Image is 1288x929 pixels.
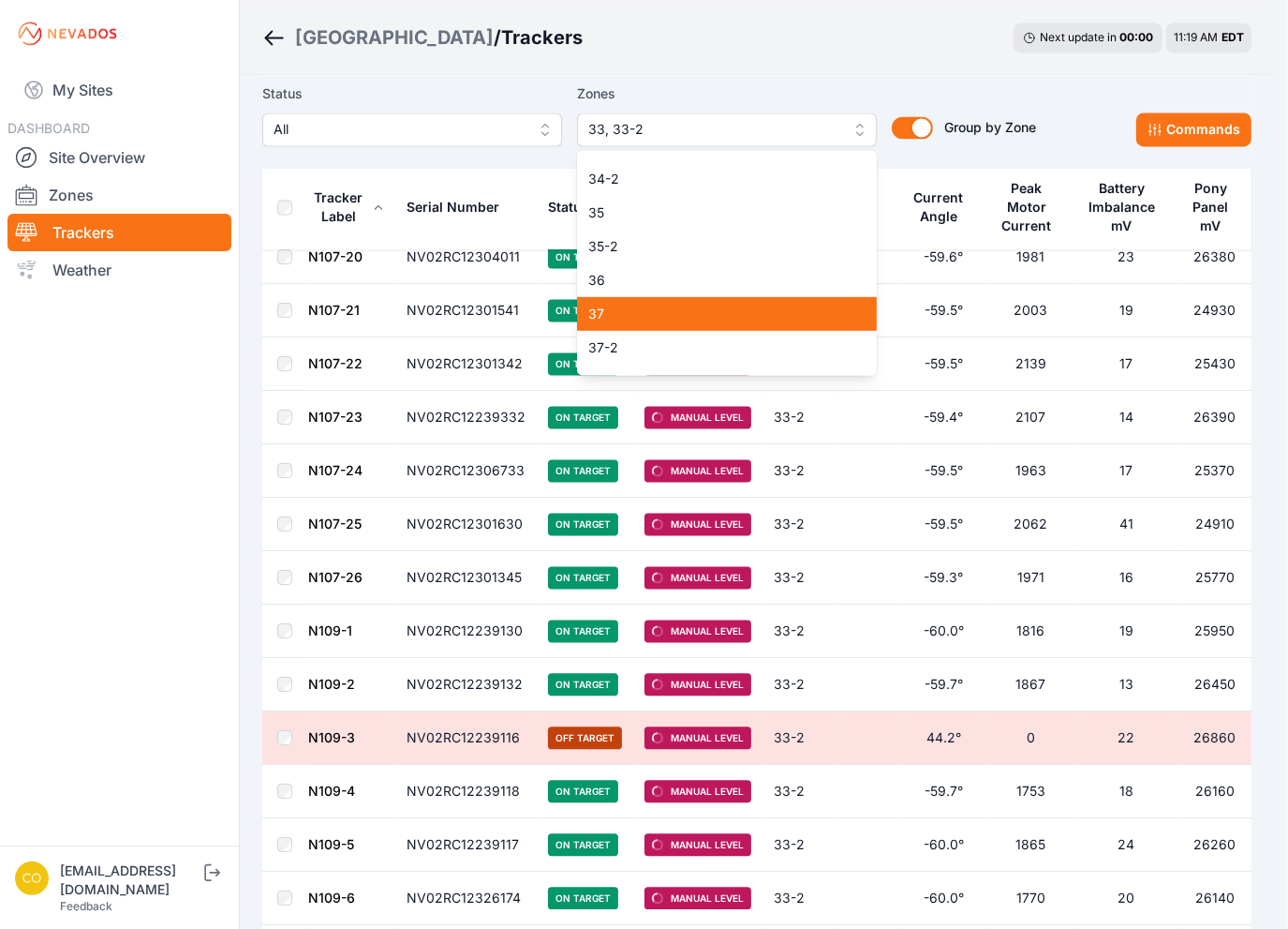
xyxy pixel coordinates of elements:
[588,202,843,221] span: 35
[588,270,843,289] span: 36
[588,371,843,390] span: 38
[588,236,843,255] span: 35-2
[588,169,843,187] span: 34-2
[588,118,839,141] span: 33, 33-2
[588,304,843,322] span: 37
[577,112,877,146] button: 33, 33-2
[588,337,843,356] span: 37-2
[577,150,877,375] div: 33, 33-2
